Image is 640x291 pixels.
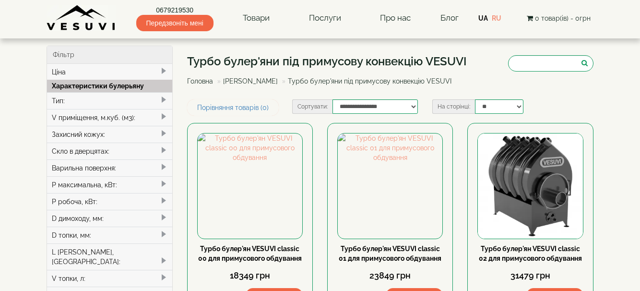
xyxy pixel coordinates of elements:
div: Скло в дверцятах: [47,143,172,159]
a: Головна [187,77,213,85]
a: UA [478,14,488,22]
div: D димоходу, мм: [47,210,172,227]
div: D топки, мм: [47,227,172,243]
button: 0 товар(ів) - 0грн [524,13,593,24]
label: На сторінці: [432,99,475,114]
h1: Турбо булер'яни під примусову конвекцію VESUVI [187,55,467,68]
div: V приміщення, м.куб. (м3): [47,109,172,126]
div: P максимальна, кВт: [47,176,172,193]
div: P робоча, кВт: [47,193,172,210]
div: Фільтр [47,46,172,64]
a: Товари [233,7,279,29]
div: Ціна [47,64,172,80]
label: Сортувати: [292,99,332,114]
a: Турбо булер'ян VESUVI classic 00 для примусового обдування [198,245,302,262]
li: Турбо булер'яни під примусову конвекцію VESUVI [280,76,451,86]
img: Турбо булер'ян VESUVI classic 02 для примусового обдування [478,133,582,238]
div: L [PERSON_NAME], [GEOGRAPHIC_DATA]: [47,243,172,270]
div: 23849 грн [337,269,443,282]
a: Турбо булер'ян VESUVI classic 02 для примусового обдування [479,245,582,262]
div: 18349 грн [197,269,303,282]
span: 0 товар(ів) - 0грн [535,14,591,22]
div: Варильна поверхня: [47,159,172,176]
img: Турбо булер'ян VESUVI classic 01 для примусового обдування [338,133,442,238]
a: RU [492,14,501,22]
a: Турбо булер'ян VESUVI classic 01 для примусового обдування [339,245,441,262]
a: Порівняння товарів (0) [187,99,279,116]
a: Про нас [370,7,420,29]
span: Передзвоніть мені [136,15,213,31]
img: Завод VESUVI [47,5,116,31]
div: Захисний кожух: [47,126,172,143]
div: Тип: [47,92,172,109]
a: Послуги [299,7,351,29]
a: 0679219530 [136,5,213,15]
div: Характеристики булерьяну [47,80,172,92]
div: V топки, л: [47,270,172,287]
div: 31479 грн [477,269,583,282]
a: Блог [440,13,459,23]
a: [PERSON_NAME] [223,77,278,85]
img: Турбо булер'ян VESUVI classic 00 для примусового обдування [198,133,302,238]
